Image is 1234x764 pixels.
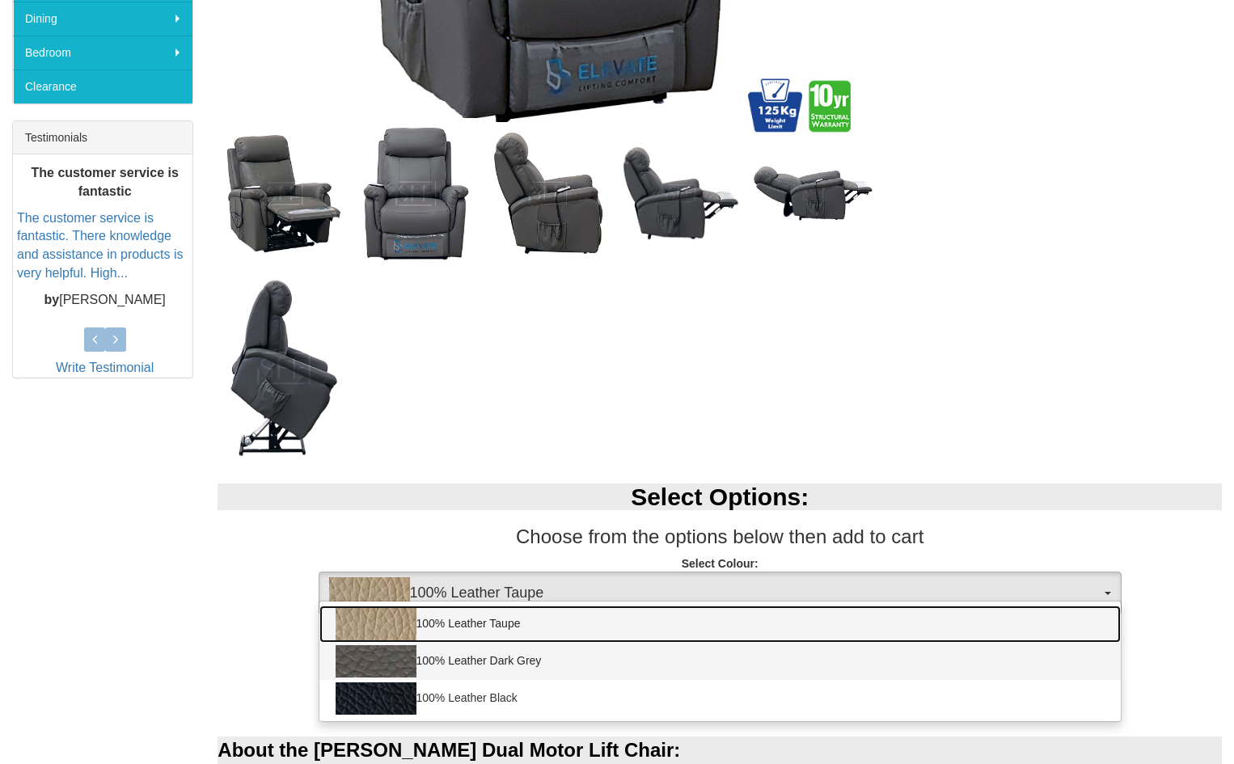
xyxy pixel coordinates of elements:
[329,577,410,610] img: 100% Leather Taupe
[13,70,192,103] a: Clearance
[44,293,60,306] b: by
[329,577,1101,610] span: 100% Leather Taupe
[218,737,1222,764] div: About the [PERSON_NAME] Dual Motor Lift Chair:
[682,557,759,570] strong: Select Colour:
[32,166,179,198] b: The customer service is fantastic
[336,608,416,640] img: 100% Leather Taupe
[319,606,1121,643] a: 100% Leather Taupe
[336,682,416,715] img: 100% Leather Black
[17,211,183,281] a: The customer service is fantastic. There knowledge and assistance in products is very helpful. Hi...
[631,483,809,510] b: Select Options:
[319,572,1122,615] button: 100% Leather Taupe100% Leather Taupe
[319,643,1121,680] a: 100% Leather Dark Grey
[218,526,1222,547] h3: Choose from the options below then add to cart
[319,680,1121,717] a: 100% Leather Black
[336,645,416,677] img: 100% Leather Dark Grey
[56,361,154,374] a: Write Testimonial
[13,121,192,154] div: Testimonials
[17,291,192,310] p: [PERSON_NAME]
[13,36,192,70] a: Bedroom
[13,2,192,36] a: Dining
